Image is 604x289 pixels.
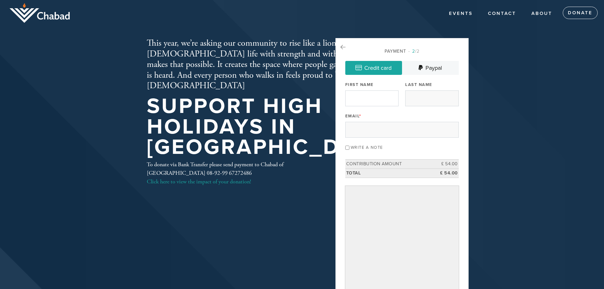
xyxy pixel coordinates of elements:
[345,82,374,88] label: First Name
[527,8,557,20] a: About
[444,8,477,20] a: Events
[147,160,315,186] div: To donate via Bank Transfer please send payment to Chabad of [GEOGRAPHIC_DATA] 08-92-99 67272486
[147,38,392,91] h2: This year, we’re asking our community to rise like a lion. To live [DEMOGRAPHIC_DATA] life with s...
[412,49,415,54] span: 2
[345,61,402,75] a: Credit card
[430,168,459,178] td: £ 54.00
[345,168,430,178] td: Total
[430,160,459,169] td: £ 54.00
[402,61,459,75] a: Paypal
[563,7,598,19] a: Donate
[345,113,361,119] label: Email
[408,49,419,54] span: /2
[147,96,392,158] h1: Support High Holidays in [GEOGRAPHIC_DATA]
[345,48,459,55] div: Payment
[351,145,383,150] label: Write a note
[147,178,251,185] a: Click here to view the impact of your donation!
[10,3,70,23] img: logo_half.png
[405,82,432,88] label: Last Name
[345,160,430,169] td: Contribution Amount
[359,114,361,119] span: This field is required.
[483,8,521,20] a: Contact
